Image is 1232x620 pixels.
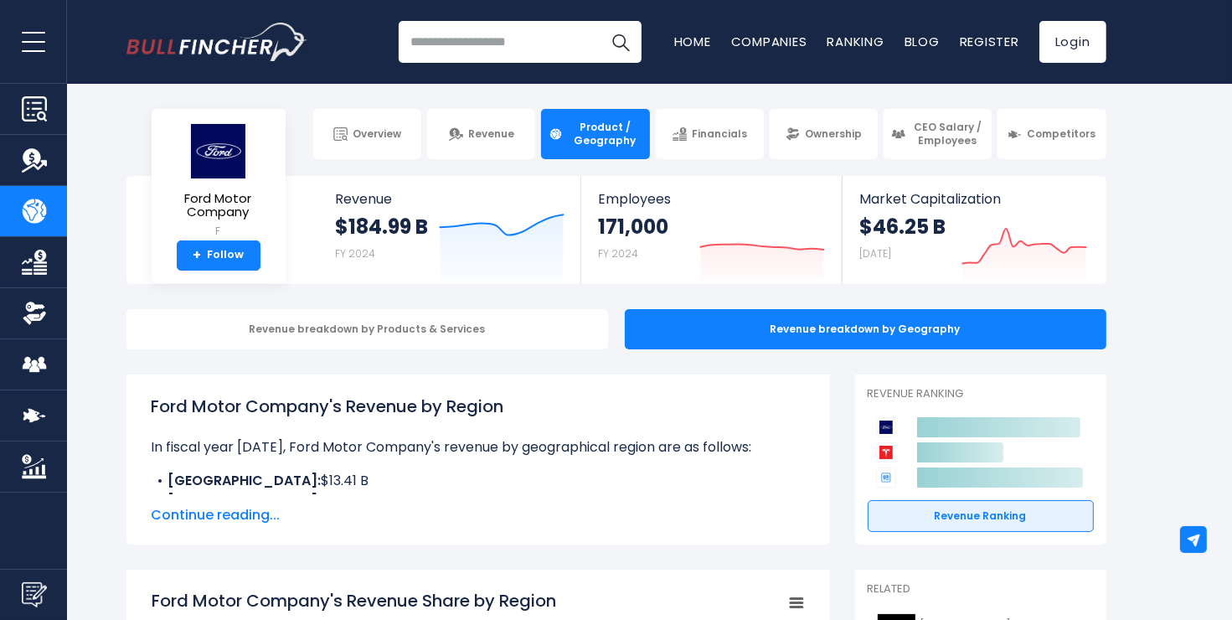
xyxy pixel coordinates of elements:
[568,121,642,147] span: Product / Geography
[126,309,608,349] div: Revenue breakdown by Products & Services
[541,109,649,159] a: Product / Geography
[598,214,668,240] strong: 171,000
[674,33,711,50] a: Home
[884,109,992,159] a: CEO Salary / Employees
[598,191,825,207] span: Employees
[843,176,1104,284] a: Market Capitalization $46.25 B [DATE]
[168,471,322,490] b: [GEOGRAPHIC_DATA]:
[770,109,878,159] a: Ownership
[859,214,946,240] strong: $46.25 B
[165,224,272,239] small: F
[910,121,984,147] span: CEO Salary / Employees
[336,191,564,207] span: Revenue
[152,491,805,511] li: $2.63 B
[177,240,260,271] a: +Follow
[868,582,1094,597] p: Related
[859,246,891,261] small: [DATE]
[868,500,1094,532] a: Revenue Ranking
[1039,21,1106,63] a: Login
[152,437,805,457] p: In fiscal year [DATE], Ford Motor Company's revenue by geographical region are as follows:
[353,127,401,141] span: Overview
[193,248,201,263] strong: +
[598,246,638,261] small: FY 2024
[960,33,1019,50] a: Register
[859,191,1087,207] span: Market Capitalization
[152,589,556,612] tspan: Ford Motor Company's Revenue Share by Region
[164,122,273,240] a: Ford Motor Company F
[319,176,581,284] a: Revenue $184.99 B FY 2024
[876,468,896,488] img: General Motors Company competitors logo
[692,127,747,141] span: Financials
[168,491,322,510] b: [GEOGRAPHIC_DATA]:
[731,33,807,50] a: Companies
[126,23,307,61] a: Go to homepage
[581,176,842,284] a: Employees 171,000 FY 2024
[22,301,47,326] img: Ownership
[805,127,862,141] span: Ownership
[152,394,805,419] h1: Ford Motor Company's Revenue by Region
[827,33,884,50] a: Ranking
[905,33,940,50] a: Blog
[468,127,514,141] span: Revenue
[876,417,896,437] img: Ford Motor Company competitors logo
[152,471,805,491] li: $13.41 B
[876,442,896,462] img: Tesla competitors logo
[625,309,1106,349] div: Revenue breakdown by Geography
[313,109,421,159] a: Overview
[656,109,764,159] a: Financials
[427,109,535,159] a: Revenue
[336,214,429,240] strong: $184.99 B
[152,505,805,525] span: Continue reading...
[868,387,1094,401] p: Revenue Ranking
[600,21,642,63] button: Search
[126,23,307,61] img: Bullfincher logo
[1027,127,1095,141] span: Competitors
[336,246,376,261] small: FY 2024
[997,109,1106,159] a: Competitors
[165,192,272,220] span: Ford Motor Company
